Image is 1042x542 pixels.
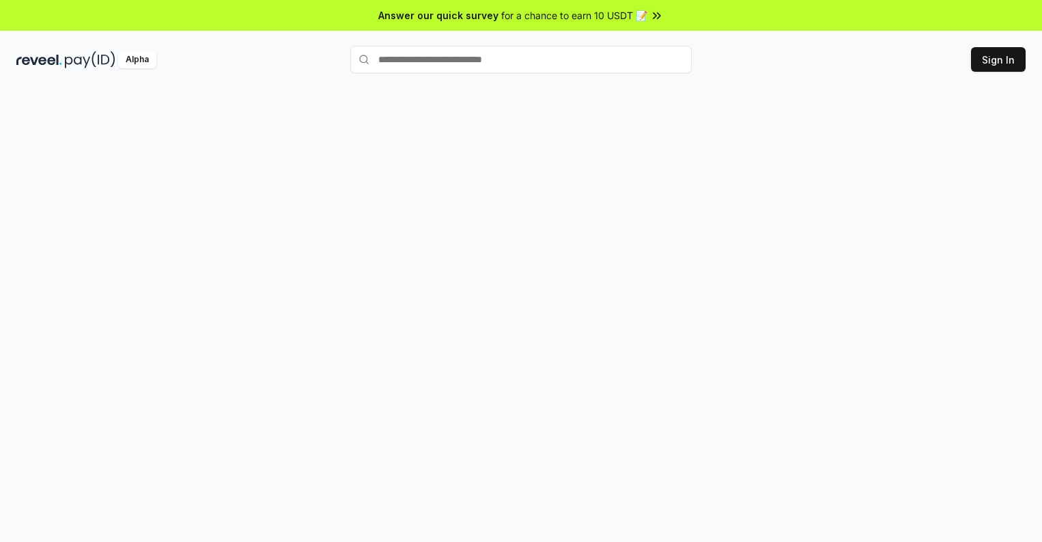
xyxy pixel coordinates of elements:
[16,51,62,68] img: reveel_dark
[971,47,1026,72] button: Sign In
[118,51,156,68] div: Alpha
[378,8,498,23] span: Answer our quick survey
[65,51,115,68] img: pay_id
[501,8,647,23] span: for a chance to earn 10 USDT 📝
